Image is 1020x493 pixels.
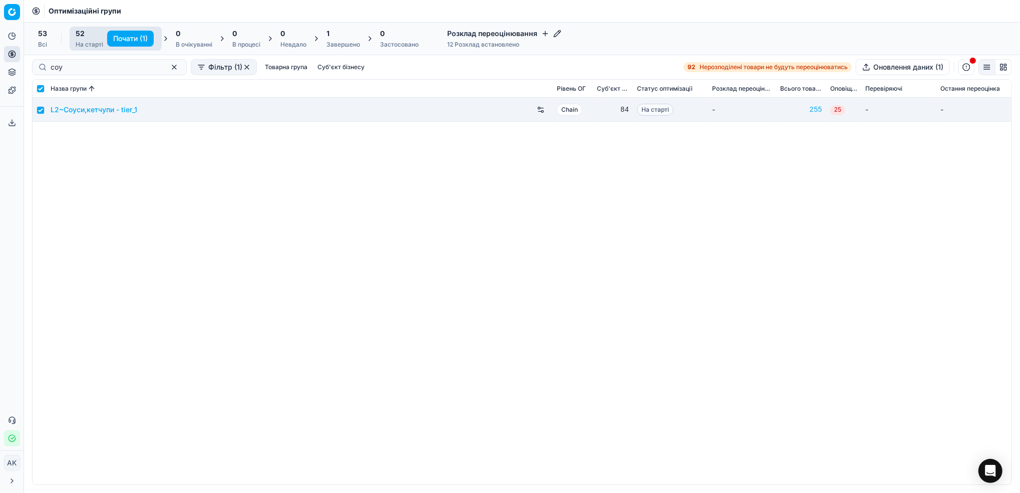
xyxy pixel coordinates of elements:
[380,29,385,39] span: 0
[87,84,97,94] button: Sorted by Назва групи ascending
[447,29,561,39] h4: Розклад переоцінювання
[597,85,629,93] span: Суб'єкт бізнесу
[191,59,257,75] button: Фільтр (1)
[597,105,629,115] div: 84
[978,459,1002,483] div: Open Intercom Messenger
[51,62,160,72] input: Пошук
[447,41,561,49] div: 12 Розклад встановлено
[940,85,1000,93] span: Остання переоцінка
[232,29,237,39] span: 0
[637,104,673,116] span: На старті
[326,41,360,49] div: Завершено
[38,41,47,49] div: Всі
[326,29,329,39] span: 1
[261,61,311,73] button: Товарна група
[38,29,47,39] span: 53
[688,63,696,71] strong: 92
[5,455,20,470] span: AK
[76,41,103,49] div: На старті
[49,6,121,16] nav: breadcrumb
[637,85,693,93] span: Статус оптимізації
[313,61,369,73] button: Суб'єкт бізнесу
[176,41,212,49] div: В очікуванні
[280,41,306,49] div: Невдало
[856,59,950,75] button: Оновлення даних (1)
[708,98,776,122] td: -
[861,98,936,122] td: -
[232,41,260,49] div: В процесі
[712,85,772,93] span: Розклад переоцінювання
[176,29,180,39] span: 0
[780,105,822,115] a: 255
[107,31,154,47] button: Почати (1)
[4,455,20,471] button: AK
[865,85,902,93] span: Перевіряючі
[51,85,87,93] span: Назва групи
[936,98,1011,122] td: -
[830,85,857,93] span: Оповіщення
[780,85,822,93] span: Всього товарів
[49,6,121,16] span: Оптимізаційні групи
[684,62,852,72] a: 92Нерозподілені товари не будуть переоцінюватись
[830,105,845,115] span: 25
[380,41,419,49] div: Застосовано
[700,63,848,71] span: Нерозподілені товари не будуть переоцінюватись
[51,105,137,115] a: L2~Соуси,кетчупи - tier_1
[557,104,582,116] span: Chain
[76,29,85,39] span: 52
[557,85,586,93] span: Рівень OГ
[280,29,285,39] span: 0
